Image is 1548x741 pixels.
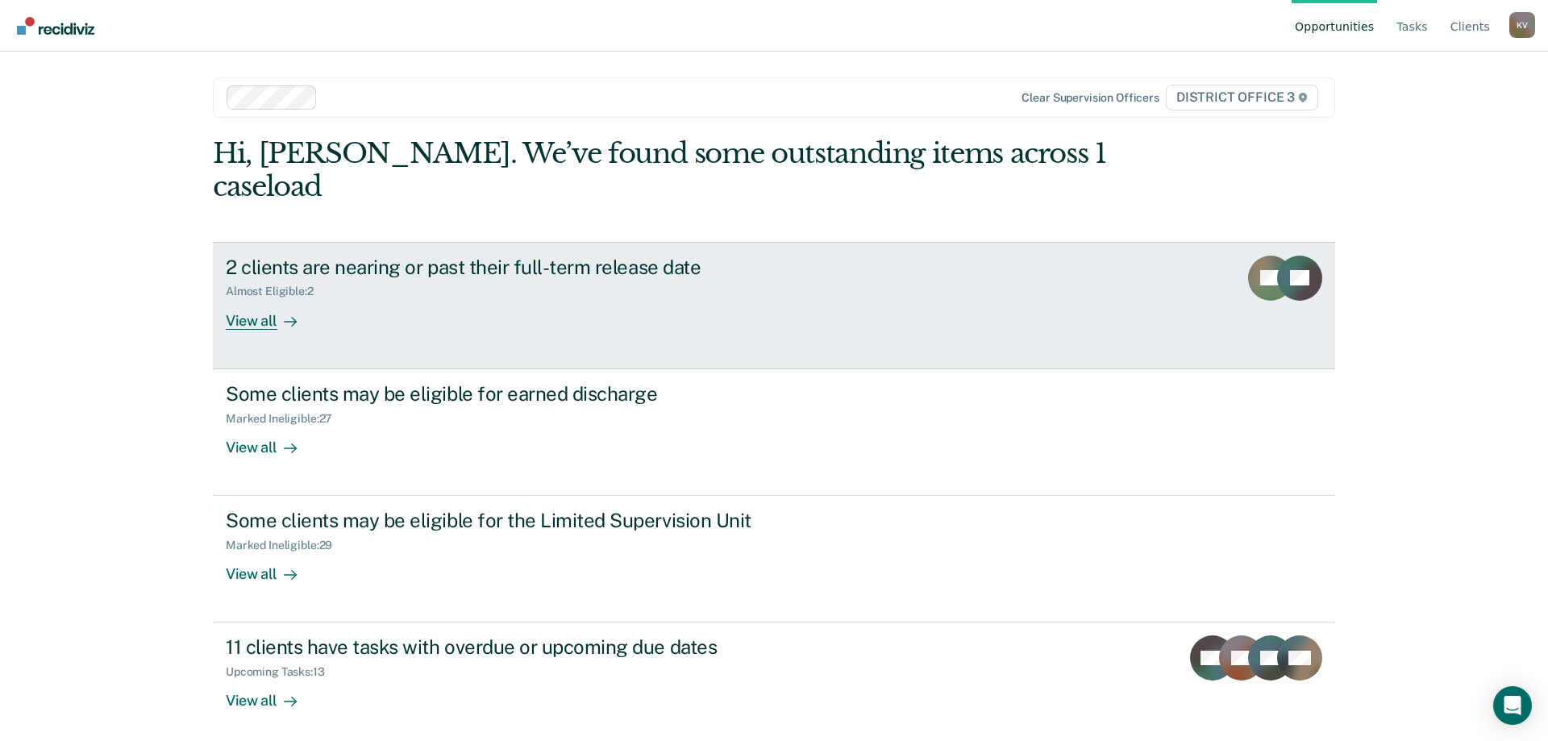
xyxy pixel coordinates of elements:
[226,665,338,679] div: Upcoming Tasks : 13
[213,137,1111,203] div: Hi, [PERSON_NAME]. We’ve found some outstanding items across 1 caseload
[213,242,1335,369] a: 2 clients are nearing or past their full-term release dateAlmost Eligible:2View all
[1166,85,1318,110] span: DISTRICT OFFICE 3
[226,382,792,406] div: Some clients may be eligible for earned discharge
[1509,12,1535,38] div: K V
[226,412,345,426] div: Marked Ineligible : 27
[226,425,316,456] div: View all
[226,285,327,298] div: Almost Eligible : 2
[17,17,94,35] img: Recidiviz
[1509,12,1535,38] button: Profile dropdown button
[1493,686,1532,725] div: Open Intercom Messenger
[213,496,1335,622] a: Some clients may be eligible for the Limited Supervision UnitMarked Ineligible:29View all
[226,256,792,279] div: 2 clients are nearing or past their full-term release date
[226,635,792,659] div: 11 clients have tasks with overdue or upcoming due dates
[226,539,345,552] div: Marked Ineligible : 29
[1022,91,1159,105] div: Clear supervision officers
[226,679,316,710] div: View all
[226,298,316,330] div: View all
[213,369,1335,496] a: Some clients may be eligible for earned dischargeMarked Ineligible:27View all
[226,552,316,584] div: View all
[226,509,792,532] div: Some clients may be eligible for the Limited Supervision Unit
